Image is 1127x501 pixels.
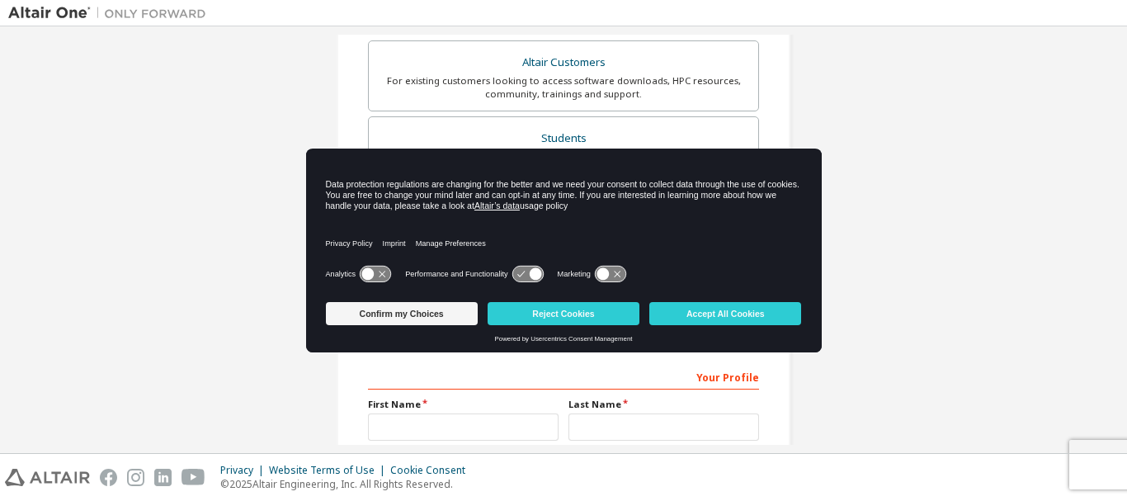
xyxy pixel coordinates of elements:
img: linkedin.svg [154,469,172,486]
div: Altair Customers [379,51,748,74]
div: Privacy [220,464,269,477]
div: Your Profile [368,363,759,390]
img: Altair One [8,5,215,21]
div: For existing customers looking to access software downloads, HPC resources, community, trainings ... [379,74,748,101]
div: Website Terms of Use [269,464,390,477]
img: facebook.svg [100,469,117,486]
div: Students [379,127,748,150]
label: Last Name [568,398,759,411]
img: altair_logo.svg [5,469,90,486]
img: youtube.svg [182,469,205,486]
p: © 2025 Altair Engineering, Inc. All Rights Reserved. [220,477,475,491]
div: Cookie Consent [390,464,475,477]
label: First Name [368,398,559,411]
img: instagram.svg [127,469,144,486]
